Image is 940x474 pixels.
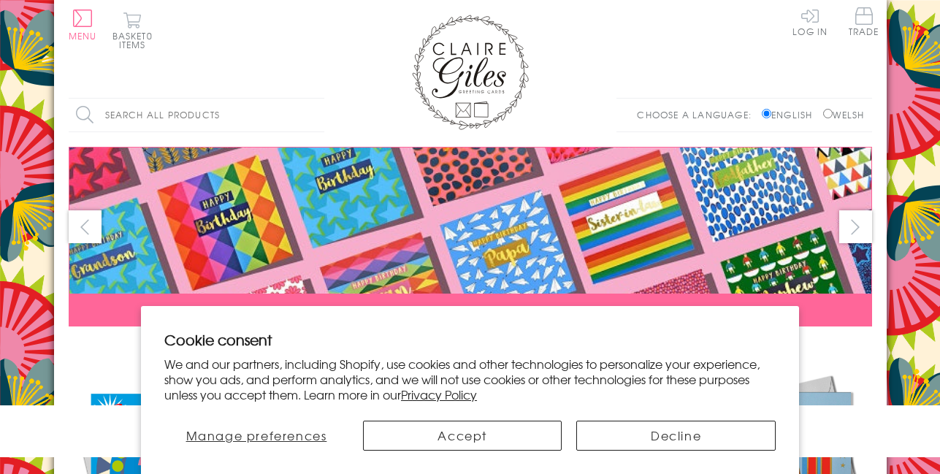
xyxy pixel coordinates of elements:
[823,108,865,121] label: Welsh
[112,12,153,49] button: Basket0 items
[69,210,102,243] button: prev
[849,7,879,36] span: Trade
[310,99,324,131] input: Search
[119,29,153,51] span: 0 items
[317,301,623,318] span: ORDERS PLACED BY 12 NOON GET SENT THE SAME DAY
[839,210,872,243] button: next
[363,421,562,451] button: Accept
[164,329,776,350] h2: Cookie consent
[69,29,97,42] span: Menu
[164,356,776,402] p: We and our partners, including Shopify, use cookies and other technologies to personalize your ex...
[792,7,828,36] a: Log In
[186,427,327,444] span: Manage preferences
[637,108,759,121] p: Choose a language:
[164,421,348,451] button: Manage preferences
[401,386,477,403] a: Privacy Policy
[576,421,776,451] button: Decline
[762,108,819,121] label: English
[69,337,872,360] div: Carousel Pagination
[69,99,324,131] input: Search all products
[69,9,97,40] button: Menu
[762,109,771,118] input: English
[849,7,879,39] a: Trade
[823,109,833,118] input: Welsh
[412,15,529,130] img: Claire Giles Greetings Cards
